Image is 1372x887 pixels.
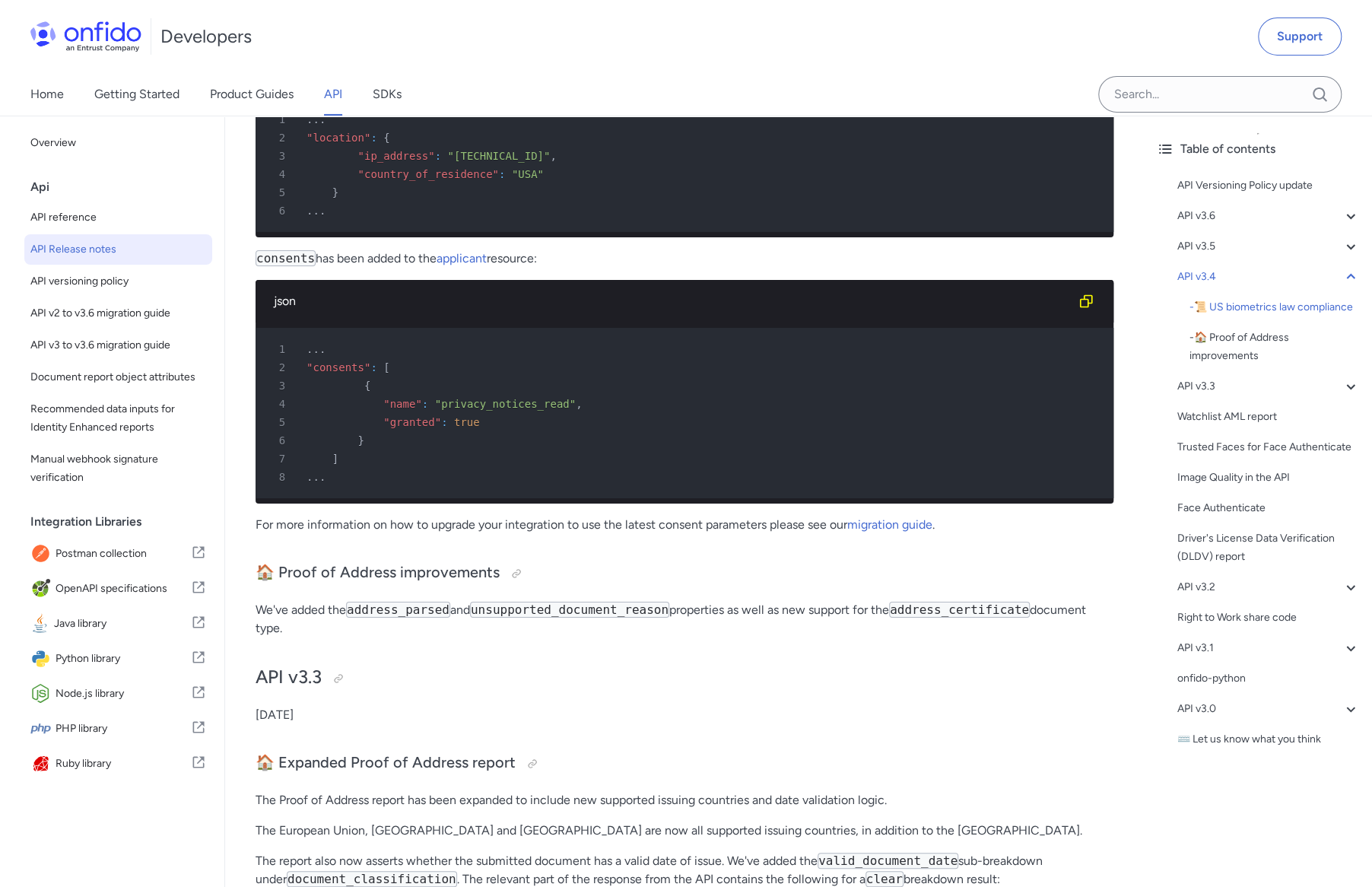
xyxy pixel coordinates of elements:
[1177,176,1360,195] a: API Versioning Policy update
[94,73,179,116] a: Getting Started
[256,516,1113,534] p: For more information on how to upgrade your integration to use the latest consent parameters plea...
[30,543,56,564] img: IconPostman collection
[30,683,56,704] img: IconNode.js library
[287,871,457,887] code: document_classification
[454,416,480,428] span: true
[24,298,212,329] a: API v2 to v3.6 migration guide
[160,24,252,49] h1: Developers
[56,578,191,599] span: OpenAPI specifications
[383,398,422,410] span: "name"
[383,132,389,144] span: {
[24,712,212,746] a: IconPHP libraryPHP library
[56,648,191,669] span: Python library
[256,791,1113,809] p: The Proof of Address report has been expanded to include new supported issuing countries and date...
[1177,469,1360,487] a: Image Quality in the API
[1258,17,1342,56] a: Support
[1177,408,1360,426] div: Watchlist AML report
[262,147,296,165] span: 3
[30,336,206,354] span: API v3 to v3.6 migration guide
[1177,438,1360,456] a: Trusted Faces for Face Authenticate
[30,578,56,599] img: IconOpenAPI specifications
[437,251,487,265] a: applicant
[30,172,218,202] div: Api
[30,240,206,259] span: API Release notes
[24,330,212,361] a: API v3 to v3.6 migration guide
[383,416,441,428] span: "granted"
[30,613,54,634] img: IconJava library
[332,453,338,465] span: ]
[256,665,1113,691] h2: API v3.3
[24,202,212,233] a: API reference
[447,150,550,162] span: "[TECHNICAL_ID]"
[1177,237,1360,256] a: API v3.5
[210,73,294,116] a: Product Guides
[24,747,212,780] a: IconRuby libraryRuby library
[256,706,1113,724] p: [DATE]
[306,113,326,126] span: ...
[1177,609,1360,627] a: Right to Work share code
[24,394,212,443] a: Recommended data inputs for Identity Enhanced reports
[383,361,389,374] span: [
[357,150,434,162] span: "ip_address"
[30,450,206,487] span: Manual webhook signature verification
[1156,140,1360,158] div: Table of contents
[1071,286,1101,316] button: Copy code snippet button
[256,822,1113,840] p: The European Union, [GEOGRAPHIC_DATA] and [GEOGRAPHIC_DATA] are now all supported issuing countri...
[1189,329,1360,365] div: - 🏠 Proof of Address improvements
[499,168,505,180] span: :
[435,398,576,410] span: "privacy_notices_read"
[1177,730,1360,749] div: ⌨️ Let us know what you think
[274,292,1071,310] div: json
[30,304,206,323] span: API v2 to v3.6 migration guide
[470,602,669,618] code: unsupported_document_reason
[262,431,296,450] span: 6
[24,677,212,711] a: IconNode.js libraryNode.js library
[1177,639,1360,657] a: API v3.1
[422,398,428,410] span: :
[30,648,56,669] img: IconPython library
[24,266,212,297] a: API versioning policy
[262,129,296,147] span: 2
[441,416,447,428] span: :
[306,471,326,483] span: ...
[818,853,958,869] code: valid_document_date
[262,202,296,220] span: 6
[373,73,402,116] a: SDKs
[24,537,212,571] a: IconPostman collectionPostman collection
[1189,298,1360,316] a: -📜 US biometrics law compliance
[357,434,364,447] span: }
[30,753,56,774] img: IconRuby library
[56,753,191,774] span: Ruby library
[370,132,376,144] span: :
[262,110,296,129] span: 1
[847,517,932,532] a: migration guide
[262,413,296,431] span: 5
[324,73,342,116] a: API
[364,380,370,392] span: {
[1177,377,1360,396] a: API v3.3
[30,73,64,116] a: Home
[576,398,582,410] span: ,
[1177,268,1360,286] a: API v3.4
[865,871,904,887] code: clear
[1177,578,1360,596] a: API v3.2
[54,613,191,634] span: Java library
[306,205,326,217] span: ...
[30,718,56,739] img: IconPHP library
[1177,499,1360,517] a: Face Authenticate
[30,208,206,227] span: API reference
[262,377,296,395] span: 3
[1177,207,1360,225] a: API v3.6
[24,642,212,676] a: IconPython libraryPython library
[1177,669,1360,688] a: onfido-python
[262,340,296,358] span: 1
[56,683,191,704] span: Node.js library
[30,272,206,291] span: API versioning policy
[24,128,212,158] a: Overview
